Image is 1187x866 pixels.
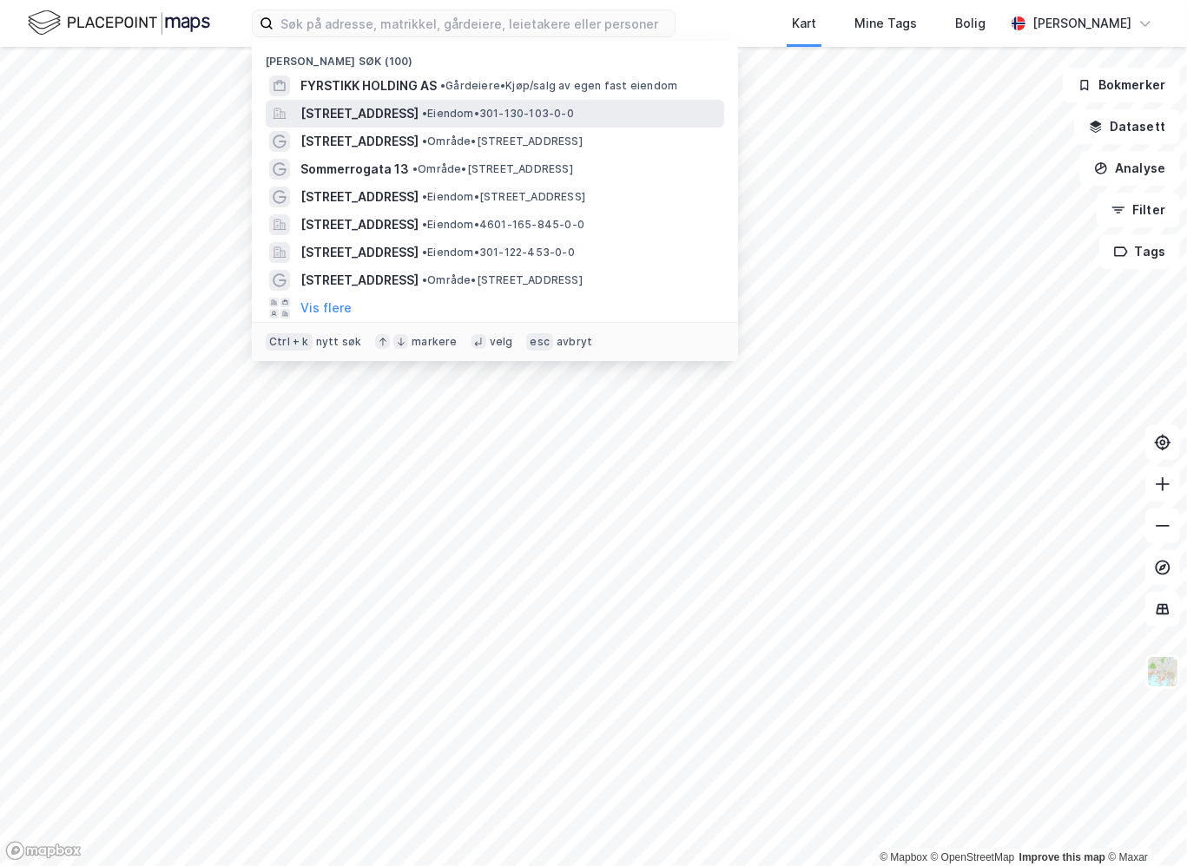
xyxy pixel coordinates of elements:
[300,103,419,124] span: [STREET_ADDRESS]
[316,335,362,349] div: nytt søk
[300,270,419,291] span: [STREET_ADDRESS]
[1032,13,1131,34] div: [PERSON_NAME]
[1097,193,1180,227] button: Filter
[5,841,82,861] a: Mapbox homepage
[1146,655,1179,688] img: Z
[422,190,585,204] span: Eiendom • [STREET_ADDRESS]
[422,218,427,231] span: •
[490,335,513,349] div: velg
[1063,68,1180,102] button: Bokmerker
[792,13,816,34] div: Kart
[422,134,427,148] span: •
[274,10,675,36] input: Søk på adresse, matrikkel, gårdeiere, leietakere eller personer
[266,333,313,351] div: Ctrl + k
[440,79,677,93] span: Gårdeiere • Kjøp/salg av egen fast eiendom
[300,131,419,152] span: [STREET_ADDRESS]
[854,13,917,34] div: Mine Tags
[422,273,427,286] span: •
[880,851,927,863] a: Mapbox
[412,162,418,175] span: •
[1074,109,1180,144] button: Datasett
[422,246,575,259] span: Eiendom • 301-122-453-0-0
[440,79,445,92] span: •
[1099,234,1180,269] button: Tags
[28,8,210,38] img: logo.f888ab2527a4732fd821a326f86c7f29.svg
[300,159,409,180] span: Sommerrogata 13
[931,851,1015,863] a: OpenStreetMap
[526,333,553,351] div: esc
[422,107,574,121] span: Eiendom • 301-130-103-0-0
[300,75,437,96] span: FYRSTIKK HOLDING AS
[300,187,419,207] span: [STREET_ADDRESS]
[955,13,986,34] div: Bolig
[422,107,427,120] span: •
[300,242,419,263] span: [STREET_ADDRESS]
[422,134,583,148] span: Område • [STREET_ADDRESS]
[300,214,419,235] span: [STREET_ADDRESS]
[422,218,584,232] span: Eiendom • 4601-165-845-0-0
[1019,851,1105,863] a: Improve this map
[1079,151,1180,186] button: Analyse
[412,162,573,176] span: Område • [STREET_ADDRESS]
[422,190,427,203] span: •
[422,273,583,287] span: Område • [STREET_ADDRESS]
[300,298,352,318] button: Vis flere
[422,246,427,259] span: •
[252,41,738,72] div: [PERSON_NAME] søk (100)
[412,335,457,349] div: markere
[1100,783,1187,866] iframe: Chat Widget
[557,335,592,349] div: avbryt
